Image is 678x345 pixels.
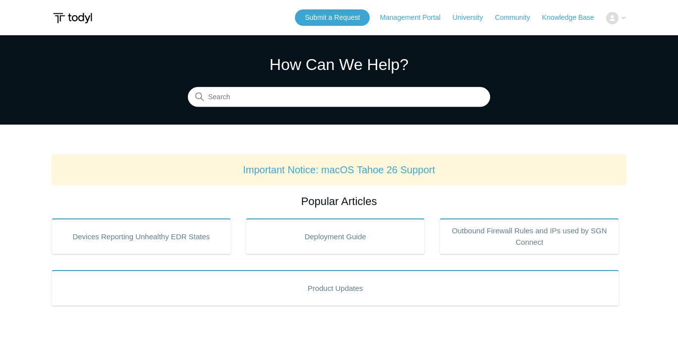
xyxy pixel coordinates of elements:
[246,218,425,254] a: Deployment Guide
[52,193,626,209] h2: Popular Articles
[495,12,540,23] a: Community
[52,218,231,254] a: Devices Reporting Unhealthy EDR States
[243,164,435,175] a: Important Notice: macOS Tahoe 26 Support
[440,218,619,254] a: Outbound Firewall Rules and IPs used by SGN Connect
[380,12,451,23] a: Management Portal
[188,87,490,107] input: Search
[52,9,94,27] img: Todyl Support Center Help Center home page
[295,9,370,26] a: Submit a Request
[188,53,490,76] h1: How Can We Help?
[52,270,619,306] a: Product Updates
[542,12,604,23] a: Knowledge Base
[452,12,493,23] a: University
